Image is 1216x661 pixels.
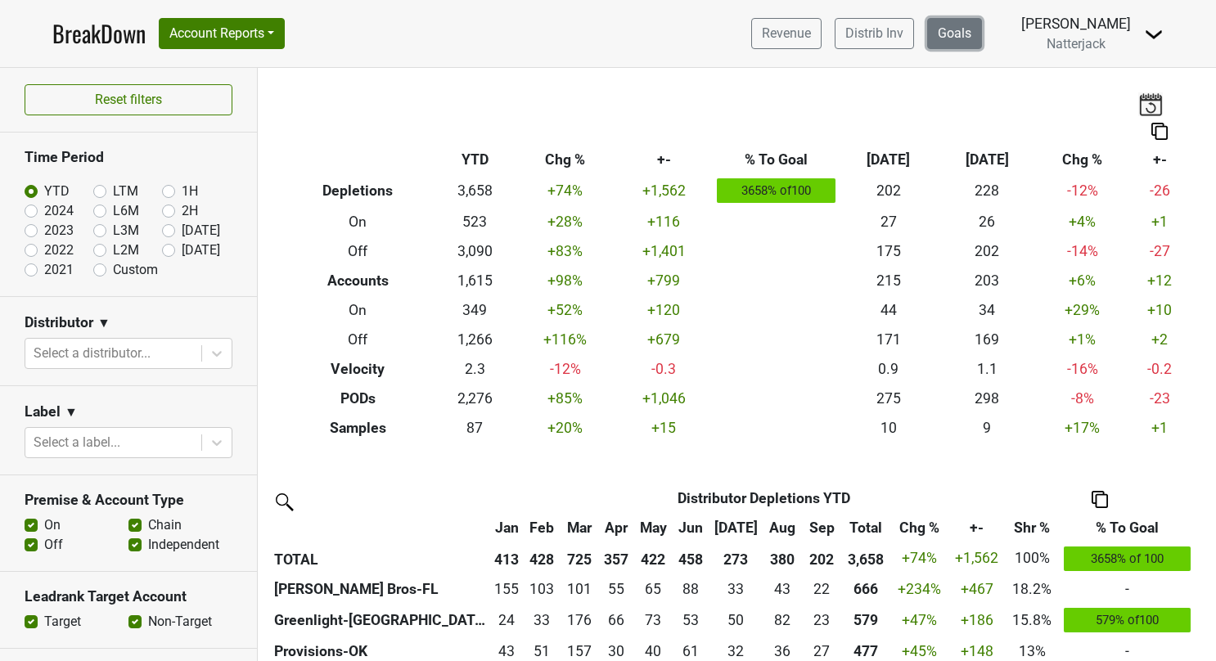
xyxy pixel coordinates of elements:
h3: Distributor [25,314,93,331]
th: &nbsp;: activate to sort column ascending [270,513,489,542]
button: Account Reports [159,18,285,49]
td: +2 [1128,325,1191,354]
td: -16 % [1036,354,1128,384]
th: 665.630 [842,574,889,604]
img: last_updated_date [1138,92,1163,115]
img: Dropdown Menu [1144,25,1164,44]
div: 22 [805,578,838,600]
th: Depletions [283,175,434,208]
td: 103.28 [525,574,560,604]
td: +1 [1128,413,1191,443]
td: 66.48 [599,604,633,636]
div: 50 [713,609,759,631]
th: Shr %: activate to sort column ascending [1004,513,1060,542]
td: 15.8% [1004,604,1060,636]
td: 175.85 [560,604,599,636]
td: -0.2 [1128,354,1191,384]
label: 2H [182,201,198,221]
div: 579 [846,609,885,631]
th: 380 [763,542,801,575]
td: 1.1 [938,354,1036,384]
td: 87 [433,413,516,443]
th: Mar: activate to sort column ascending [560,513,599,542]
label: YTD [44,182,70,201]
td: +83 % [516,236,615,266]
button: Reset filters [25,84,232,115]
td: 349 [433,295,516,325]
td: 26 [938,207,1036,236]
td: +17 % [1036,413,1128,443]
th: 357 [599,542,633,575]
span: +74% [902,550,937,566]
th: Sep: activate to sort column ascending [801,513,842,542]
td: - [1060,574,1195,604]
th: Chg %: activate to sort column ascending [889,513,949,542]
td: 202 [938,236,1036,266]
th: On [283,207,434,236]
td: +116 % [516,325,615,354]
td: 1,266 [433,325,516,354]
td: +47 % [889,604,949,636]
td: -0.3 [615,354,713,384]
th: 202 [801,542,842,575]
td: 27 [840,207,938,236]
td: -26 [1128,175,1191,208]
th: Off [283,236,434,266]
th: Greenlight-[GEOGRAPHIC_DATA] [270,604,489,636]
th: 273 [709,542,763,575]
th: 428 [525,542,560,575]
th: YTD [433,146,516,175]
td: 101.39 [560,574,599,604]
td: 202 [840,175,938,208]
label: Chain [148,515,182,535]
td: 3,658 [433,175,516,208]
td: 100% [1004,542,1060,575]
td: 203 [938,266,1036,295]
th: 578.820 [842,604,889,636]
label: 2024 [44,201,74,221]
td: +85 % [516,384,615,413]
th: Jul: activate to sort column ascending [709,513,763,542]
td: 154.75 [489,574,525,604]
td: 73.01 [633,604,673,636]
td: 33.2 [709,574,763,604]
div: 101 [564,578,595,600]
label: L2M [113,241,139,260]
td: -27 [1128,236,1191,266]
div: 66 [603,609,630,631]
img: filter [270,488,296,514]
a: Revenue [751,18,822,49]
td: 55.25 [599,574,633,604]
div: 24 [493,609,520,631]
a: Goals [927,18,982,49]
td: 2.3 [433,354,516,384]
td: +1 % [1036,325,1128,354]
td: +1,562 [615,175,713,208]
td: +12 [1128,266,1191,295]
td: 21.66 [801,574,842,604]
td: 171 [840,325,938,354]
td: 275 [840,384,938,413]
th: Aug: activate to sort column ascending [763,513,801,542]
label: 2022 [44,241,74,260]
div: 53 [678,609,705,631]
td: 2,276 [433,384,516,413]
img: Copy to clipboard [1092,491,1108,508]
th: +-: activate to sort column ascending [949,513,1004,542]
label: 2021 [44,260,74,280]
td: 1,615 [433,266,516,295]
label: Off [44,535,63,555]
td: 49.51 [709,604,763,636]
span: ▼ [97,313,110,333]
div: 33 [713,578,759,600]
a: BreakDown [52,16,146,51]
th: [DATE] [840,146,938,175]
th: [DATE] [938,146,1036,175]
div: 33 [529,609,556,631]
td: +74 % [516,175,615,208]
td: +52 % [516,295,615,325]
div: 55 [603,578,630,600]
td: 0.9 [840,354,938,384]
div: 155 [493,578,520,600]
h3: Leadrank Target Account [25,588,232,605]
